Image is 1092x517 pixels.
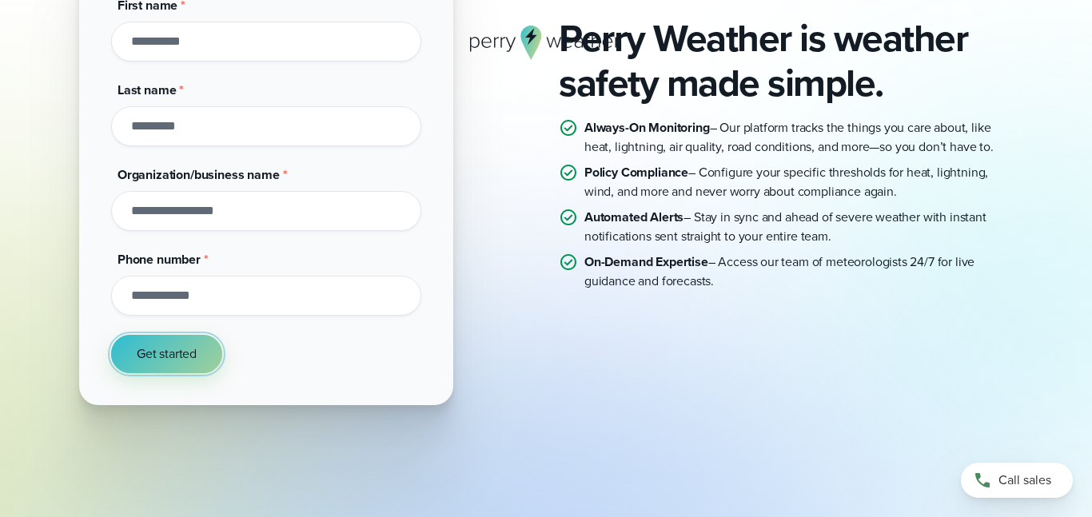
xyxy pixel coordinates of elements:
button: Get started [111,335,222,373]
a: Call sales [961,463,1073,498]
span: Phone number [118,250,201,268]
p: – Stay in sync and ahead of severe weather with instant notifications sent straight to your entir... [584,208,1013,246]
p: – Access our team of meteorologists 24/7 for live guidance and forecasts. [584,253,1013,291]
h2: Perry Weather is weather safety made simple. [559,16,1013,105]
p: – Configure your specific thresholds for heat, lightning, wind, and more and never worry about co... [584,163,1013,201]
span: Organization/business name [118,165,280,184]
span: Get started [137,344,197,364]
strong: Always-On Monitoring [584,118,710,137]
strong: Automated Alerts [584,208,683,226]
strong: On-Demand Expertise [584,253,708,271]
span: Last name [118,81,176,99]
p: – Our platform tracks the things you care about, like heat, lightning, air quality, road conditio... [584,118,1013,157]
strong: Policy Compliance [584,163,688,181]
span: Call sales [998,471,1051,490]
